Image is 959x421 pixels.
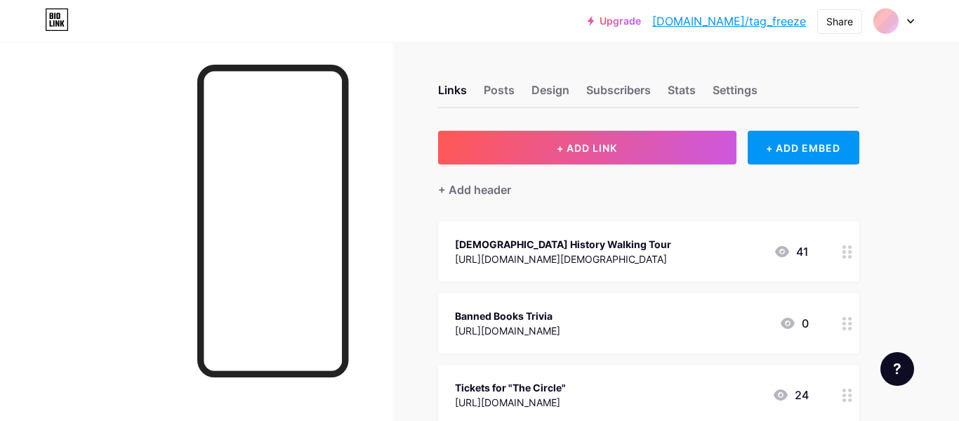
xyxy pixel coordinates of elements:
span: + ADD LINK [557,142,617,154]
div: Links [438,82,467,107]
div: [DEMOGRAPHIC_DATA] History Walking Tour [455,237,671,252]
div: 41 [774,243,809,260]
div: Settings [713,82,758,107]
a: [DOMAIN_NAME]/tag_freeze [652,13,806,30]
div: Share [826,14,853,29]
div: Tickets for "The Circle" [455,380,566,395]
div: 24 [772,387,809,403]
div: [URL][DOMAIN_NAME][DEMOGRAPHIC_DATA] [455,252,671,266]
a: Upgrade [588,15,641,27]
div: Posts [484,82,515,107]
div: Stats [668,82,696,107]
div: [URL][DOMAIN_NAME] [455,323,560,338]
div: [URL][DOMAIN_NAME] [455,395,566,410]
div: Banned Books Trivia [455,309,560,323]
div: + Add header [438,181,511,198]
div: + ADD EMBED [748,131,859,164]
button: + ADD LINK [438,131,736,164]
div: Subscribers [586,82,651,107]
div: Design [531,82,569,107]
div: 0 [779,315,809,332]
